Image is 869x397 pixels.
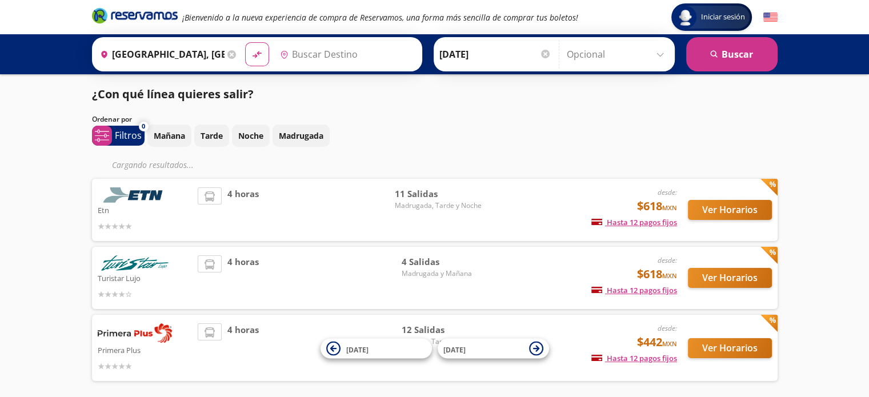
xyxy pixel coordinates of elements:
p: Madrugada [279,130,323,142]
span: 12 Salidas [402,323,482,336]
input: Buscar Destino [275,40,416,69]
button: Buscar [686,37,778,71]
input: Elegir Fecha [439,40,551,69]
em: desde: [658,187,677,197]
span: Iniciar sesión [696,11,750,23]
em: Cargando resultados ... [112,159,194,170]
span: 4 horas [227,255,259,300]
p: Noche [238,130,263,142]
span: Madrugada, Tarde y Noche [395,200,482,211]
p: Tarde [201,130,223,142]
small: MXN [662,203,677,212]
em: ¡Bienvenido a la nueva experiencia de compra de Reservamos, una forma más sencilla de comprar tus... [182,12,578,23]
p: Mañana [154,130,185,142]
small: MXN [662,339,677,348]
span: 11 Salidas [395,187,482,200]
a: Brand Logo [92,7,178,27]
span: Hasta 12 pagos fijos [591,353,677,363]
span: Madrugada y Mañana [402,268,482,279]
span: [DATE] [346,344,369,354]
button: Ver Horarios [688,200,772,220]
p: Turistar Lujo [98,271,193,284]
span: $442 [637,334,677,351]
input: Opcional [567,40,669,69]
span: Mañana, Tarde y Noche [402,336,482,347]
p: Etn [98,203,193,216]
button: Noche [232,125,270,147]
small: MXN [662,271,677,280]
p: Primera Plus [98,343,193,356]
span: [DATE] [443,344,466,354]
img: Turistar Lujo [98,255,172,271]
button: Mañana [147,125,191,147]
img: Primera Plus [98,323,172,343]
input: Buscar Origen [95,40,225,69]
button: English [763,10,778,25]
span: 4 horas [227,187,259,232]
span: Hasta 12 pagos fijos [591,217,677,227]
button: Ver Horarios [688,338,772,358]
button: [DATE] [438,339,549,359]
button: Tarde [194,125,229,147]
button: Madrugada [273,125,330,147]
img: Etn [98,187,172,203]
button: Ver Horarios [688,268,772,288]
span: 0 [142,122,145,131]
span: 4 Salidas [402,255,482,268]
p: ¿Con qué línea quieres salir? [92,86,254,103]
em: desde: [658,255,677,265]
span: Hasta 12 pagos fijos [591,285,677,295]
span: $618 [637,266,677,283]
i: Brand Logo [92,7,178,24]
span: 4 horas [227,323,259,372]
button: 0Filtros [92,126,145,146]
button: [DATE] [321,339,432,359]
p: Ordenar por [92,114,132,125]
em: desde: [658,323,677,333]
span: $618 [637,198,677,215]
p: Filtros [115,129,142,142]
